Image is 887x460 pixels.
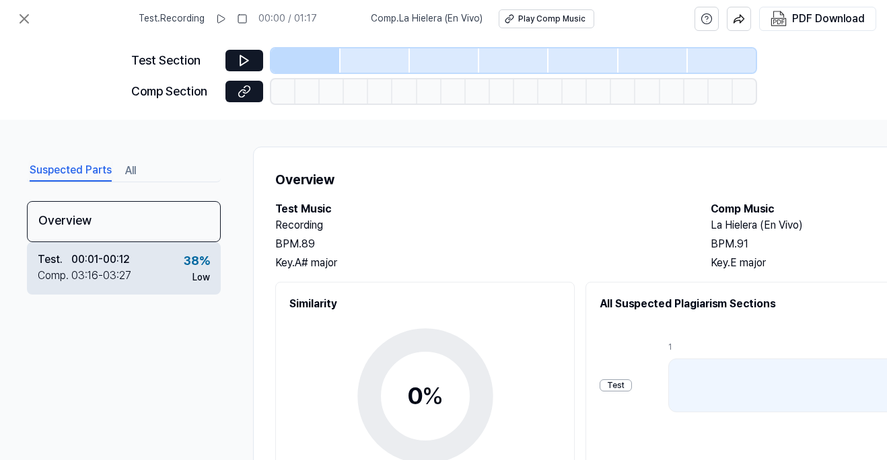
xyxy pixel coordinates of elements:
h2: Test Music [275,201,684,217]
div: 00:01 - 00:12 [71,252,130,268]
h2: Recording [275,217,684,233]
div: Overview [27,201,221,242]
img: PDF Download [771,11,787,27]
span: Comp . La Hielera (En Vivo) [371,12,483,26]
div: 38 % [184,252,210,271]
div: PDF Download [792,10,865,28]
div: Test [600,379,632,392]
div: Comp . [38,268,71,284]
svg: help [701,12,713,26]
div: Test Section [131,51,217,71]
button: Suspected Parts [30,160,112,182]
button: PDF Download [768,7,867,30]
button: Play Comp Music [499,9,594,28]
div: Key. A# major [275,255,684,271]
div: 00:00 / 01:17 [258,12,317,26]
div: BPM. 89 [275,236,684,252]
button: help [695,7,719,31]
button: All [125,160,136,182]
img: share [733,13,745,25]
div: Low [192,271,210,284]
span: % [422,381,443,410]
div: 03:16 - 03:27 [71,268,131,284]
h2: Similarity [289,296,561,312]
span: Test . Recording [139,12,205,26]
div: Comp Section [131,82,217,102]
div: Play Comp Music [518,13,586,25]
div: 0 [407,378,443,414]
div: Test . [38,252,71,268]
